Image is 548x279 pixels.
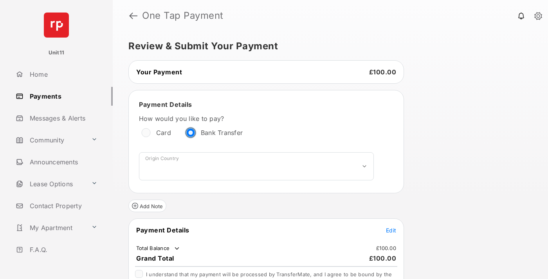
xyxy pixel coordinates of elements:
a: Home [13,65,113,84]
span: Grand Total [136,254,174,262]
a: Announcements [13,153,113,171]
a: Messages & Alerts [13,109,113,128]
td: £100.00 [376,245,397,252]
label: How would you like to pay? [139,115,374,122]
span: Payment Details [139,101,192,108]
label: Bank Transfer [201,129,243,137]
a: Contact Property [13,196,113,215]
button: Add Note [128,200,166,212]
a: Community [13,131,88,149]
span: Edit [386,227,396,234]
h5: Review & Submit Your Payment [128,41,526,51]
td: Total Balance [136,245,181,252]
a: Payments [13,87,113,106]
p: Unit11 [49,49,65,57]
span: £100.00 [369,68,397,76]
label: Card [156,129,171,137]
img: svg+xml;base64,PHN2ZyB4bWxucz0iaHR0cDovL3d3dy53My5vcmcvMjAwMC9zdmciIHdpZHRoPSI2NCIgaGVpZ2h0PSI2NC... [44,13,69,38]
span: £100.00 [369,254,397,262]
button: Edit [386,226,396,234]
span: Your Payment [136,68,182,76]
span: Payment Details [136,226,189,234]
a: My Apartment [13,218,88,237]
a: F.A.Q. [13,240,113,259]
strong: One Tap Payment [142,11,224,20]
a: Lease Options [13,175,88,193]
